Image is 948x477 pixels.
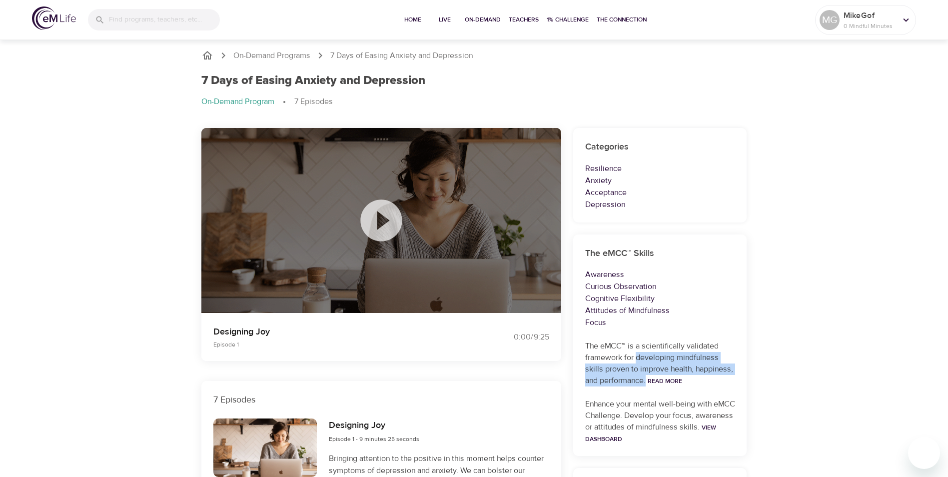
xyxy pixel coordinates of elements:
[844,21,897,30] p: 0 Mindful Minutes
[820,10,840,30] div: MG
[585,198,735,210] p: Depression
[585,268,735,280] p: Awareness
[585,292,735,304] p: Cognitive Flexibility
[433,14,457,25] span: Live
[330,50,473,61] p: 7 Days of Easing Anxiety and Depression
[547,14,589,25] span: 1% Challenge
[201,96,274,107] p: On-Demand Program
[509,14,539,25] span: Teachers
[585,304,735,316] p: Attitudes of Mindfulness
[585,140,735,154] h6: Categories
[597,14,647,25] span: The Connection
[585,246,735,261] h6: The eMCC™ Skills
[201,73,425,88] h1: 7 Days of Easing Anxiety and Depression
[585,280,735,292] p: Curious Observation
[233,50,310,61] a: On-Demand Programs
[585,162,735,174] p: Resilience
[32,6,76,30] img: logo
[401,14,425,25] span: Home
[213,325,462,338] p: Designing Joy
[474,331,549,343] div: 0:00 / 9:25
[585,316,735,328] p: Focus
[109,9,220,30] input: Find programs, teachers, etc...
[294,96,333,107] p: 7 Episodes
[329,435,419,443] span: Episode 1 - 9 minutes 25 seconds
[213,393,549,406] p: 7 Episodes
[585,174,735,186] p: Anxiety
[585,340,735,386] p: The eMCC™ is a scientifically validated framework for developing mindfulness skills proven to imp...
[329,418,419,433] h6: Designing Joy
[201,49,747,61] nav: breadcrumb
[844,9,897,21] p: MikeGof
[465,14,501,25] span: On-Demand
[648,377,682,385] a: Read More
[585,423,716,443] a: View Dashboard
[908,437,940,469] iframe: Button to launch messaging window
[201,96,747,108] nav: breadcrumb
[585,398,735,444] p: Enhance your mental well-being with eMCC Challenge. Develop your focus, awareness or attitudes of...
[585,186,735,198] p: Acceptance
[213,340,462,349] p: Episode 1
